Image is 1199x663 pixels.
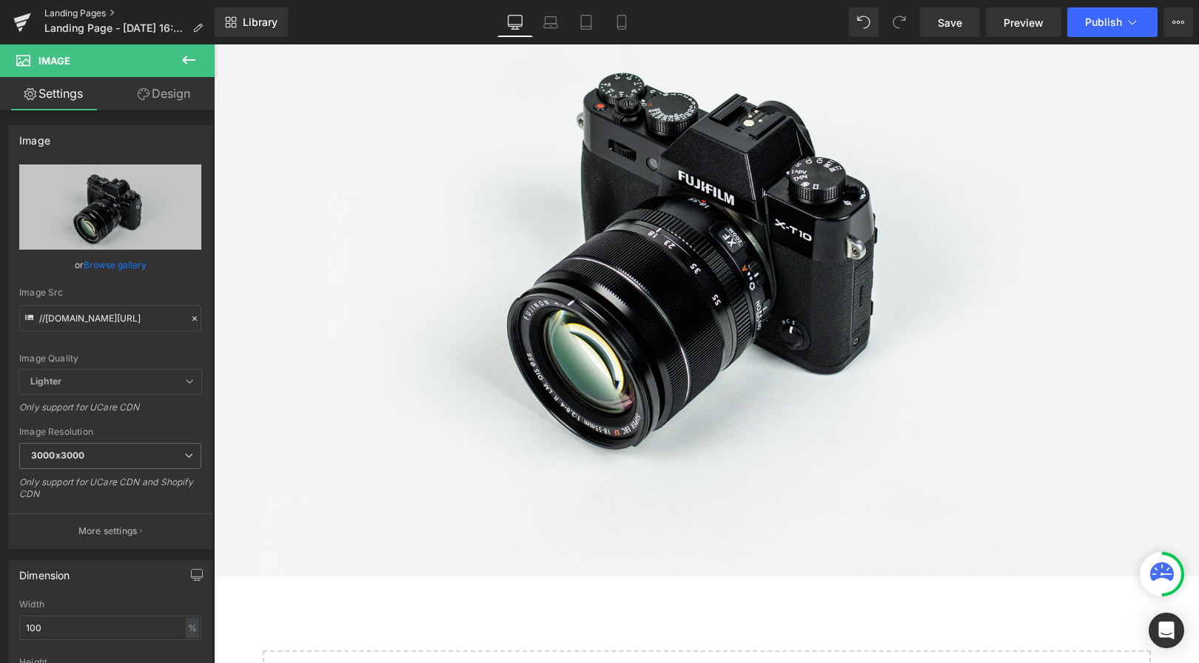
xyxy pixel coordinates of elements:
[243,16,278,29] span: Library
[30,376,61,387] b: Lighter
[1163,7,1193,37] button: More
[533,7,568,37] a: Laptop
[19,599,201,610] div: Width
[38,55,70,67] span: Image
[19,126,50,147] div: Image
[986,7,1061,37] a: Preview
[19,353,201,364] div: Image Quality
[9,513,212,548] button: More settings
[31,450,84,461] b: 3000x3000
[78,524,138,538] p: More settings
[19,476,201,510] div: Only support for UCare CDN and Shopify CDN
[19,427,201,437] div: Image Resolution
[604,7,639,37] a: Mobile
[19,616,201,640] input: auto
[19,402,201,423] div: Only support for UCare CDN
[884,7,914,37] button: Redo
[568,7,604,37] a: Tablet
[1085,16,1122,28] span: Publish
[19,287,201,298] div: Image Src
[215,7,288,37] a: New Library
[110,77,218,110] a: Design
[44,22,187,34] span: Landing Page - [DATE] 16:05:54
[186,618,199,638] div: %
[19,305,201,331] input: Link
[1004,15,1044,30] span: Preview
[19,257,201,273] div: or
[497,7,533,37] a: Desktop
[84,252,147,278] a: Browse gallery
[44,7,215,19] a: Landing Pages
[938,15,962,30] span: Save
[1149,613,1184,648] div: Open Intercom Messenger
[1067,7,1158,37] button: Publish
[19,561,70,582] div: Dimension
[849,7,879,37] button: Undo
